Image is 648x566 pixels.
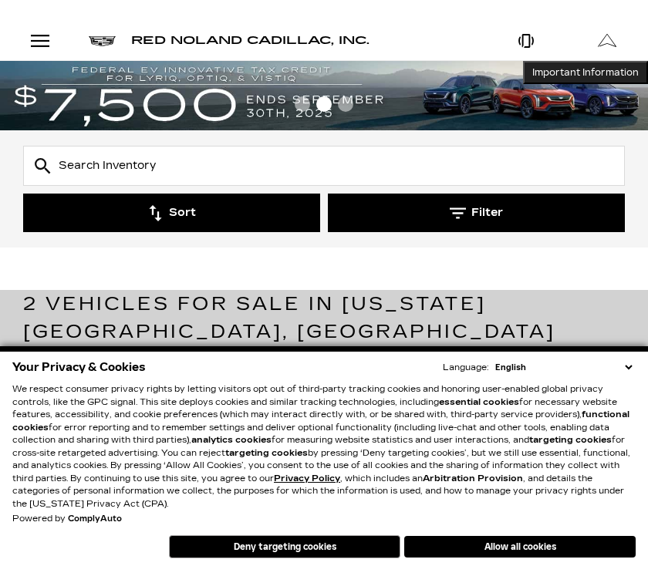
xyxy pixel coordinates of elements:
[404,536,636,558] button: Allow all cookies
[68,514,122,524] a: ComplyAuto
[12,356,146,378] span: Your Privacy & Cookies
[523,61,648,84] button: Important Information
[12,514,122,524] div: Powered by
[567,22,648,60] a: Open Get Directions Modal
[316,96,332,112] span: Go to slide 2
[491,361,636,374] select: Language Select
[23,146,625,186] input: Search Inventory
[443,363,488,372] div: Language:
[169,535,400,558] button: Deny targeting cookies
[23,293,555,342] span: 2 Vehicles for Sale in [US_STATE][GEOGRAPHIC_DATA], [GEOGRAPHIC_DATA]
[295,96,310,112] span: Go to slide 1
[89,36,116,46] img: Cadillac logo
[89,35,116,46] a: Cadillac logo
[486,22,567,60] a: Open Phone Modal
[274,473,340,483] a: Privacy Policy
[131,35,370,46] a: Red Noland Cadillac, Inc.
[423,473,523,483] strong: Arbitration Provision
[439,397,519,407] strong: essential cookies
[23,194,320,232] button: Sort
[328,194,625,232] button: Filter
[225,448,308,458] strong: targeting cookies
[12,383,636,510] p: We respect consumer privacy rights by letting visitors opt out of third-party tracking cookies an...
[532,66,639,79] span: Important Information
[529,435,612,445] strong: targeting cookies
[131,34,370,47] span: Red Noland Cadillac, Inc.
[12,409,629,433] strong: functional cookies
[338,96,353,112] span: Go to slide 3
[191,435,272,445] strong: analytics cookies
